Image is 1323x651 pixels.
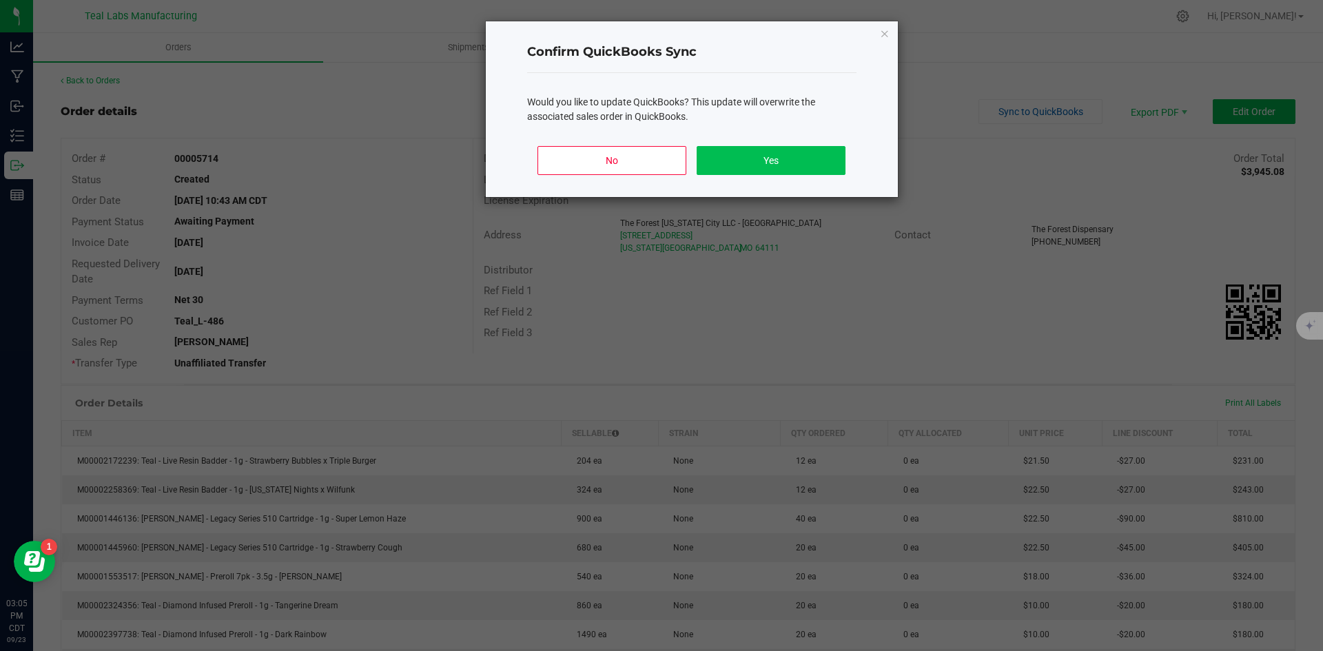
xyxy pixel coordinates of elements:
div: Would you like to update QuickBooks? This update will overwrite the associated sales order in Qui... [527,95,857,124]
iframe: Resource center unread badge [41,539,57,555]
h4: Confirm QuickBooks Sync [527,43,857,61]
button: Yes [697,146,845,175]
button: Close [880,25,890,41]
button: No [537,146,686,175]
iframe: Resource center [14,541,55,582]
